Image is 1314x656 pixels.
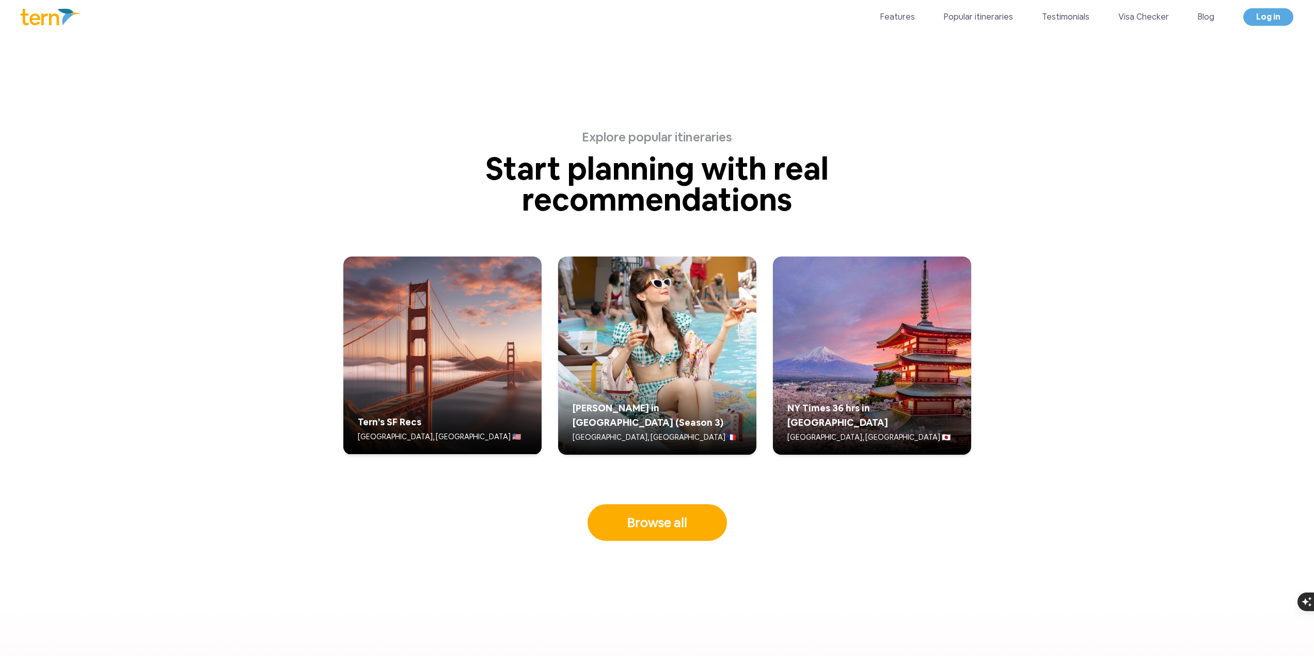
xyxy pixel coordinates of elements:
[558,257,756,455] img: Trip preview
[787,401,957,430] h5: NY Times 36 hrs in [GEOGRAPHIC_DATA]
[409,130,905,145] p: Explore popular itineraries
[944,11,1013,23] a: Popular itineraries
[409,153,905,215] p: Start planning with real recommendations
[343,257,542,455] img: Trip preview
[1042,11,1089,23] a: Testimonials
[787,432,957,442] p: [GEOGRAPHIC_DATA], [GEOGRAPHIC_DATA] 🇯🇵
[880,11,915,23] a: Features
[1243,8,1293,26] a: Log in
[773,257,971,455] img: Trip preview
[573,432,742,442] p: [GEOGRAPHIC_DATA], [GEOGRAPHIC_DATA] 🇫🇷
[358,415,527,429] h5: Tern’s SF Recs
[21,9,81,25] img: Logo
[573,401,742,430] h5: [PERSON_NAME] in [GEOGRAPHIC_DATA] (Season 3)
[1198,11,1214,23] a: Blog
[358,431,527,442] p: [GEOGRAPHIC_DATA], [GEOGRAPHIC_DATA] 🇺🇸
[1256,11,1280,22] span: Log in
[1118,11,1169,23] a: Visa Checker
[588,504,727,541] button: Browse all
